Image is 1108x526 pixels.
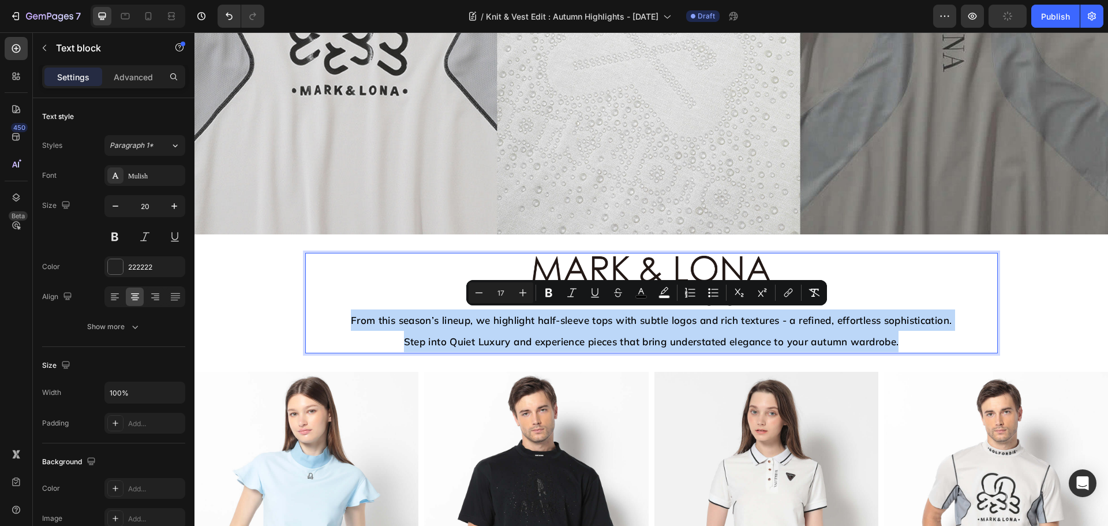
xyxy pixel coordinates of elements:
[76,9,81,23] p: 7
[128,262,182,273] div: 222222
[18,30,28,39] img: website_grey.svg
[42,418,69,428] div: Padding
[114,71,153,83] p: Advanced
[357,259,557,274] strong: Knit & Vest Edit: Autumn Highlights
[42,170,57,181] div: Font
[128,419,182,429] div: Add...
[128,68,194,76] div: Keywords by Traffic
[42,483,60,494] div: Color
[110,140,154,151] span: Paragraph 1*
[42,111,74,122] div: Text style
[128,484,182,494] div: Add...
[128,171,182,181] div: Mulish
[1031,5,1080,28] button: Publish
[115,67,124,76] img: tab_keywords_by_traffic_grey.svg
[18,18,28,28] img: logo_orange.svg
[87,321,141,333] div: Show more
[11,123,28,132] div: 450
[42,387,61,398] div: Width
[42,454,98,470] div: Background
[698,11,715,21] span: Draft
[209,303,705,315] span: Step into Quiet Luxury and experience pieces that bring understated elegance to your autumn wardr...
[42,140,62,151] div: Styles
[5,5,86,28] button: 7
[42,358,73,374] div: Size
[1041,10,1070,23] div: Publish
[42,289,74,305] div: Align
[111,255,803,321] div: Rich Text Editor. Editing area: main
[56,41,154,55] p: Text block
[194,32,1108,526] iframe: Design area
[156,282,758,294] span: From this season’s lineup, we highlight half-sleeve tops with subtle logos and rich textures - a ...
[9,211,28,221] div: Beta
[42,513,62,524] div: Image
[105,382,185,403] input: Auto
[57,71,89,83] p: Settings
[128,514,182,524] div: Add...
[481,10,484,23] span: /
[466,280,827,305] div: Editor contextual toolbar
[31,67,40,76] img: tab_domain_overview_orange.svg
[42,198,73,214] div: Size
[218,5,264,28] div: Undo/Redo
[486,10,658,23] span: Knit & Vest Edit : Autumn Highlights - [DATE]
[336,221,578,253] img: gempages_468216102573310855-b0c1c9c1-2ef9-4bff-bd90-29284733c28d.png
[1069,469,1096,497] div: Open Intercom Messenger
[32,18,57,28] div: v 4.0.25
[42,262,60,272] div: Color
[42,316,185,337] button: Show more
[30,30,127,39] div: Domain: [DOMAIN_NAME]
[44,68,103,76] div: Domain Overview
[104,135,185,156] button: Paragraph 1*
